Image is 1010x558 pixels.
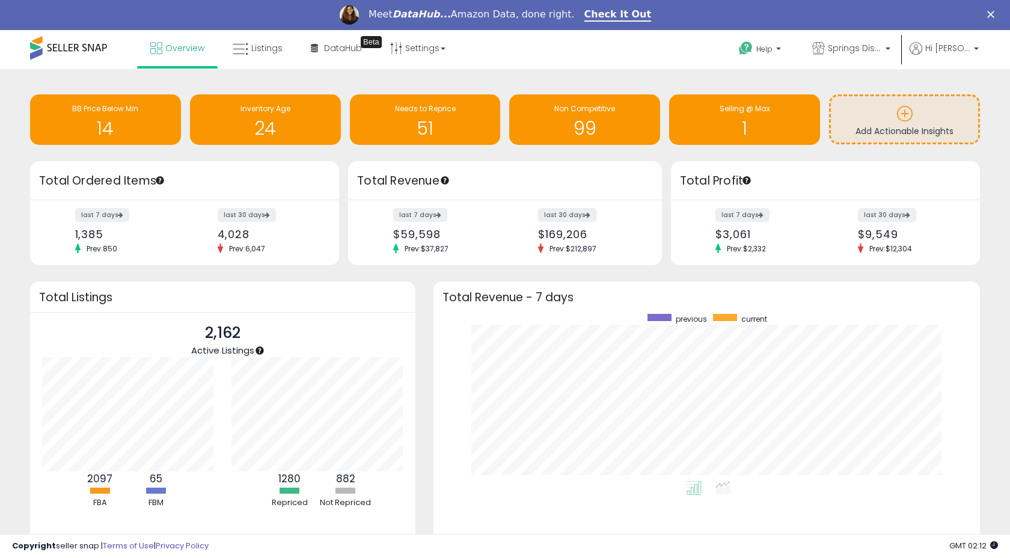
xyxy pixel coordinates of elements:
span: Prev: $37,827 [399,244,454,254]
label: last 30 days [218,208,276,222]
h1: 51 [356,118,495,138]
a: Terms of Use [103,540,154,551]
b: 1280 [278,471,301,486]
span: Prev: $212,897 [543,244,602,254]
strong: Copyright [12,540,56,551]
label: last 7 days [715,208,770,222]
i: Get Help [738,41,753,56]
span: Non Competitive [554,103,615,114]
img: Profile image for Georgie [340,5,359,25]
a: Needs to Reprice 51 [350,94,501,145]
div: Tooltip anchor [254,345,265,356]
div: Meet Amazon Data, done right. [369,8,575,20]
span: Inventory Age [240,103,290,114]
span: current [741,314,767,324]
span: Needs to Reprice [395,103,456,114]
a: Listings [224,30,292,66]
label: last 7 days [75,208,129,222]
div: Tooltip anchor [439,175,450,186]
span: 2025-10-13 02:12 GMT [949,540,998,551]
div: Close [987,11,999,18]
span: Overview [165,42,204,54]
div: Tooltip anchor [155,175,165,186]
label: last 7 days [393,208,447,222]
a: Hi [PERSON_NAME] [910,42,979,69]
i: DataHub... [393,8,451,20]
a: DataHub [302,30,371,66]
h1: 1 [675,118,814,138]
span: BB Price Below Min [72,103,138,114]
h1: 24 [196,118,335,138]
span: Help [756,44,773,54]
span: Add Actionable Insights [855,125,953,137]
div: Tooltip anchor [741,175,752,186]
a: Help [729,32,793,69]
div: $3,061 [715,228,816,241]
div: FBM [129,497,183,509]
h3: Total Listings [39,293,406,302]
span: Springs Distribution [828,42,882,54]
span: previous [676,314,707,324]
span: Prev: 850 [81,244,123,254]
h1: 14 [36,118,175,138]
span: Prev: $2,332 [721,244,772,254]
b: 882 [336,471,355,486]
b: 65 [150,471,162,486]
div: Not Repriced [319,497,373,509]
span: DataHub [324,42,362,54]
div: 4,028 [218,228,319,241]
h1: 99 [515,118,654,138]
a: Privacy Policy [156,540,209,551]
h3: Total Revenue [357,173,653,189]
a: Inventory Age 24 [190,94,341,145]
div: $169,206 [538,228,641,241]
span: Active Listings [191,344,254,357]
h3: Total Revenue - 7 days [442,293,971,302]
label: last 30 days [538,208,596,222]
span: Hi [PERSON_NAME] [925,42,970,54]
a: Non Competitive 99 [509,94,660,145]
a: Check It Out [584,8,652,22]
label: last 30 days [858,208,916,222]
h3: Total Ordered Items [39,173,330,189]
p: 2,162 [191,322,254,345]
a: Overview [141,30,213,66]
span: Listings [251,42,283,54]
div: $9,549 [858,228,959,241]
span: Prev: $12,304 [863,244,918,254]
span: Selling @ Max [720,103,770,114]
div: $59,598 [393,228,496,241]
a: BB Price Below Min 14 [30,94,181,145]
div: FBA [73,497,127,509]
a: Springs Distribution [803,30,899,69]
a: Settings [381,30,454,66]
div: seller snap | | [12,541,209,552]
div: 1,385 [75,228,176,241]
a: Add Actionable Insights [831,96,978,143]
div: Tooltip anchor [361,36,382,48]
div: Repriced [263,497,317,509]
span: Prev: 6,047 [223,244,271,254]
b: 2097 [87,471,112,486]
a: Selling @ Max 1 [669,94,820,145]
h3: Total Profit [680,173,971,189]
